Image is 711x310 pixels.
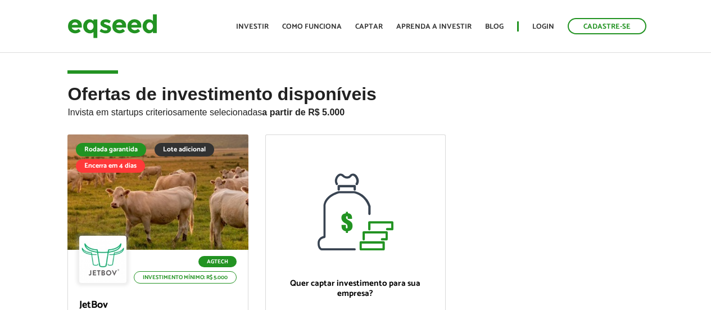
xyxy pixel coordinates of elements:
h2: Ofertas de investimento disponíveis [67,84,643,134]
a: Como funciona [282,23,342,30]
p: Invista em startups criteriosamente selecionadas [67,104,643,118]
div: Rodada garantida [76,143,146,156]
strong: a partir de R$ 5.000 [262,107,345,117]
a: Cadastre-se [568,18,646,34]
img: EqSeed [67,11,157,41]
p: Quer captar investimento para sua empresa? [277,278,434,299]
p: Investimento mínimo: R$ 5.000 [134,271,237,284]
a: Login [532,23,554,30]
div: Encerra em 4 dias [76,159,145,173]
a: Captar [355,23,383,30]
p: Agtech [198,256,237,267]
div: Lote adicional [155,143,214,156]
a: Investir [236,23,269,30]
a: Blog [485,23,504,30]
a: Aprenda a investir [396,23,472,30]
